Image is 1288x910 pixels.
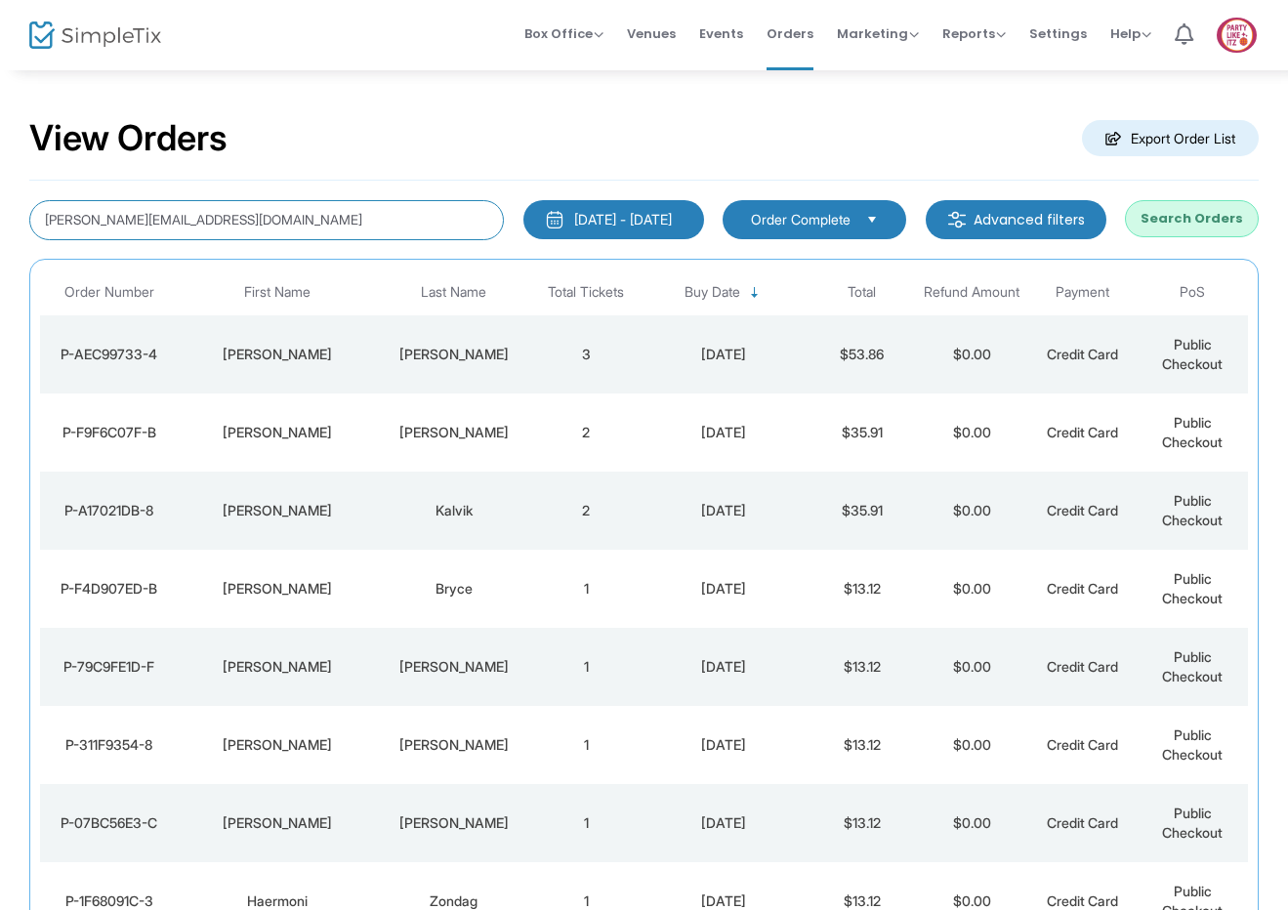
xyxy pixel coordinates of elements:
span: Public Checkout [1162,414,1223,450]
td: $0.00 [917,550,1027,628]
td: $0.00 [917,628,1027,706]
td: $0.00 [917,706,1027,784]
div: Tara [183,657,371,677]
div: Dan [183,345,371,364]
td: $13.12 [807,706,917,784]
div: Erin [183,501,371,520]
div: Schatz [382,813,526,833]
td: $13.12 [807,550,917,628]
div: P-A17021DB-8 [45,501,173,520]
td: $0.00 [917,472,1027,550]
td: 1 [531,550,642,628]
span: Marketing [837,24,919,43]
td: 2 [531,393,642,472]
div: 2025-08-20 [646,579,802,599]
span: Credit Card [1047,346,1118,362]
div: 2025-08-20 [646,657,802,677]
span: Payment [1056,284,1109,301]
td: $0.00 [917,393,1027,472]
div: P-311F9354-8 [45,735,173,755]
span: Last Name [421,284,486,301]
th: Total [807,269,917,315]
span: Help [1110,24,1151,43]
td: 1 [531,706,642,784]
td: $0.00 [917,784,1027,862]
div: Beth [183,579,371,599]
div: 2025-08-20 [646,501,802,520]
div: P-79C9FE1D-F [45,657,173,677]
span: Credit Card [1047,892,1118,909]
td: 3 [531,315,642,393]
th: Total Tickets [531,269,642,315]
div: 2025-08-20 [646,813,802,833]
div: Forero [382,735,526,755]
td: $35.91 [807,393,917,472]
div: Kalvik [382,501,526,520]
td: $13.12 [807,628,917,706]
span: Public Checkout [1162,648,1223,684]
m-button: Export Order List [1082,120,1259,156]
div: P-F4D907ED-B [45,579,173,599]
td: $53.86 [807,315,917,393]
span: Venues [627,9,676,59]
td: 2 [531,472,642,550]
td: 1 [531,628,642,706]
div: Maria [183,735,371,755]
div: Rachel [183,813,371,833]
span: Settings [1029,9,1087,59]
div: Bryce [382,579,526,599]
h2: View Orders [29,117,228,160]
div: P-07BC56E3-C [45,813,173,833]
span: Reports [942,24,1006,43]
span: Credit Card [1047,658,1118,675]
span: Credit Card [1047,502,1118,518]
div: 2025-08-20 [646,735,802,755]
td: $0.00 [917,315,1027,393]
div: 2025-08-20 [646,345,802,364]
span: Order Complete [751,210,851,229]
span: Sortable [747,285,763,301]
td: $13.12 [807,784,917,862]
td: 1 [531,784,642,862]
div: Jane [183,423,371,442]
span: Credit Card [1047,736,1118,753]
div: Griffin [382,423,526,442]
div: Strote [382,345,526,364]
div: 2025-08-20 [646,423,802,442]
span: Events [699,9,743,59]
span: Credit Card [1047,814,1118,831]
span: Buy Date [685,284,740,301]
span: Credit Card [1047,580,1118,597]
div: P-AEC99733-4 [45,345,173,364]
input: Search by name, email, phone, order number, ip address, or last 4 digits of card [29,200,504,240]
img: filter [947,210,967,229]
m-button: Advanced filters [926,200,1106,239]
div: P-F9F6C07F-B [45,423,173,442]
span: Box Office [524,24,603,43]
td: $35.91 [807,472,917,550]
button: Select [858,209,886,230]
span: Public Checkout [1162,336,1223,372]
span: Order Number [64,284,154,301]
span: Public Checkout [1162,805,1223,841]
span: Credit Card [1047,424,1118,440]
button: Search Orders [1125,200,1259,237]
img: monthly [545,210,564,229]
span: PoS [1180,284,1205,301]
div: Morishita [382,657,526,677]
span: Public Checkout [1162,726,1223,763]
span: Orders [767,9,813,59]
th: Refund Amount [917,269,1027,315]
div: [DATE] - [DATE] [574,210,672,229]
span: First Name [244,284,311,301]
span: Public Checkout [1162,492,1223,528]
span: Public Checkout [1162,570,1223,606]
button: [DATE] - [DATE] [523,200,704,239]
